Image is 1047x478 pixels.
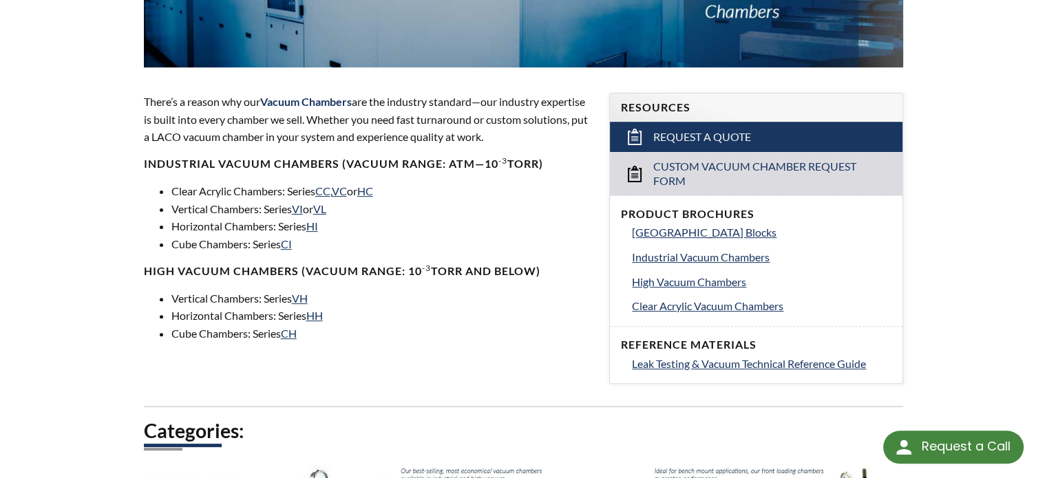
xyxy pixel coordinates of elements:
[893,436,915,458] img: round button
[653,130,751,144] span: Request a Quote
[171,307,593,325] li: Horizontal Chambers: Series
[653,160,861,188] span: Custom Vacuum Chamber Request Form
[315,184,330,197] a: CC
[610,122,902,152] a: Request a Quote
[292,202,303,215] a: VI
[171,290,593,307] li: Vertical Chambers: Series
[632,224,891,241] a: [GEOGRAPHIC_DATA] Blocks
[144,418,904,444] h2: Categories:
[144,93,593,146] p: There’s a reason why our are the industry standard—our industry expertise is built into every cha...
[292,292,308,305] a: VH
[281,237,292,250] a: CI
[306,309,323,322] a: HH
[171,235,593,253] li: Cube Chambers: Series
[357,184,373,197] a: HC
[313,202,326,215] a: VL
[306,219,318,232] a: HI
[281,327,297,340] a: CH
[632,226,776,239] span: [GEOGRAPHIC_DATA] Blocks
[883,431,1024,464] div: Request a Call
[921,431,1010,462] div: Request a Call
[632,250,770,263] span: Industrial Vacuum Chambers
[171,200,593,218] li: Vertical Chambers: Series or
[632,357,866,370] span: Leak Testing & Vacuum Technical Reference Guide
[621,207,891,221] h4: Product Brochures
[498,155,507,166] sup: -3
[632,273,891,291] a: High Vacuum Chambers
[171,182,593,200] li: Clear Acrylic Chambers: Series , or
[632,299,783,312] span: Clear Acrylic Vacuum Chambers
[621,100,891,115] h4: Resources
[144,157,593,171] h4: Industrial Vacuum Chambers (vacuum range: atm—10 Torr)
[171,217,593,235] li: Horizontal Chambers: Series
[610,152,902,195] a: Custom Vacuum Chamber Request Form
[632,275,746,288] span: High Vacuum Chambers
[632,297,891,315] a: Clear Acrylic Vacuum Chambers
[621,338,891,352] h4: Reference Materials
[632,355,891,373] a: Leak Testing & Vacuum Technical Reference Guide
[632,248,891,266] a: Industrial Vacuum Chambers
[332,184,347,197] a: VC
[144,264,593,279] h4: High Vacuum Chambers (Vacuum range: 10 Torr and below)
[260,95,352,108] span: Vacuum Chambers
[422,263,431,273] sup: -3
[171,325,593,343] li: Cube Chambers: Series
